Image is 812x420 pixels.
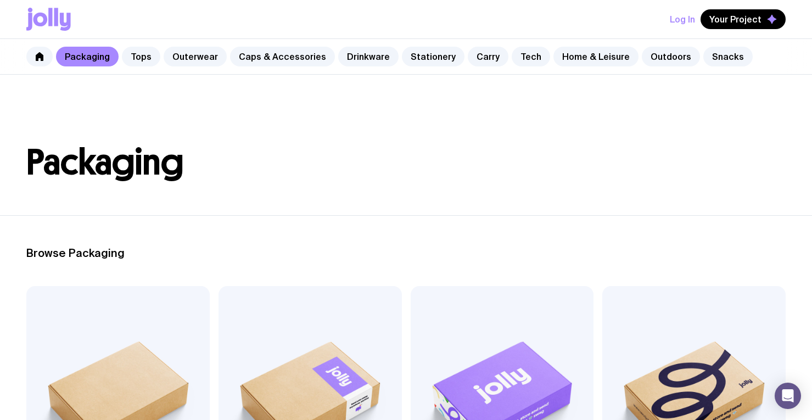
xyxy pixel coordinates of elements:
[402,47,464,66] a: Stationery
[468,47,508,66] a: Carry
[338,47,399,66] a: Drinkware
[122,47,160,66] a: Tops
[670,9,695,29] button: Log In
[56,47,119,66] a: Packaging
[26,247,786,260] h2: Browse Packaging
[709,14,761,25] span: Your Project
[230,47,335,66] a: Caps & Accessories
[642,47,700,66] a: Outdoors
[703,47,753,66] a: Snacks
[775,383,801,409] div: Open Intercom Messenger
[701,9,786,29] button: Your Project
[164,47,227,66] a: Outerwear
[553,47,639,66] a: Home & Leisure
[26,145,786,180] h1: Packaging
[512,47,550,66] a: Tech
